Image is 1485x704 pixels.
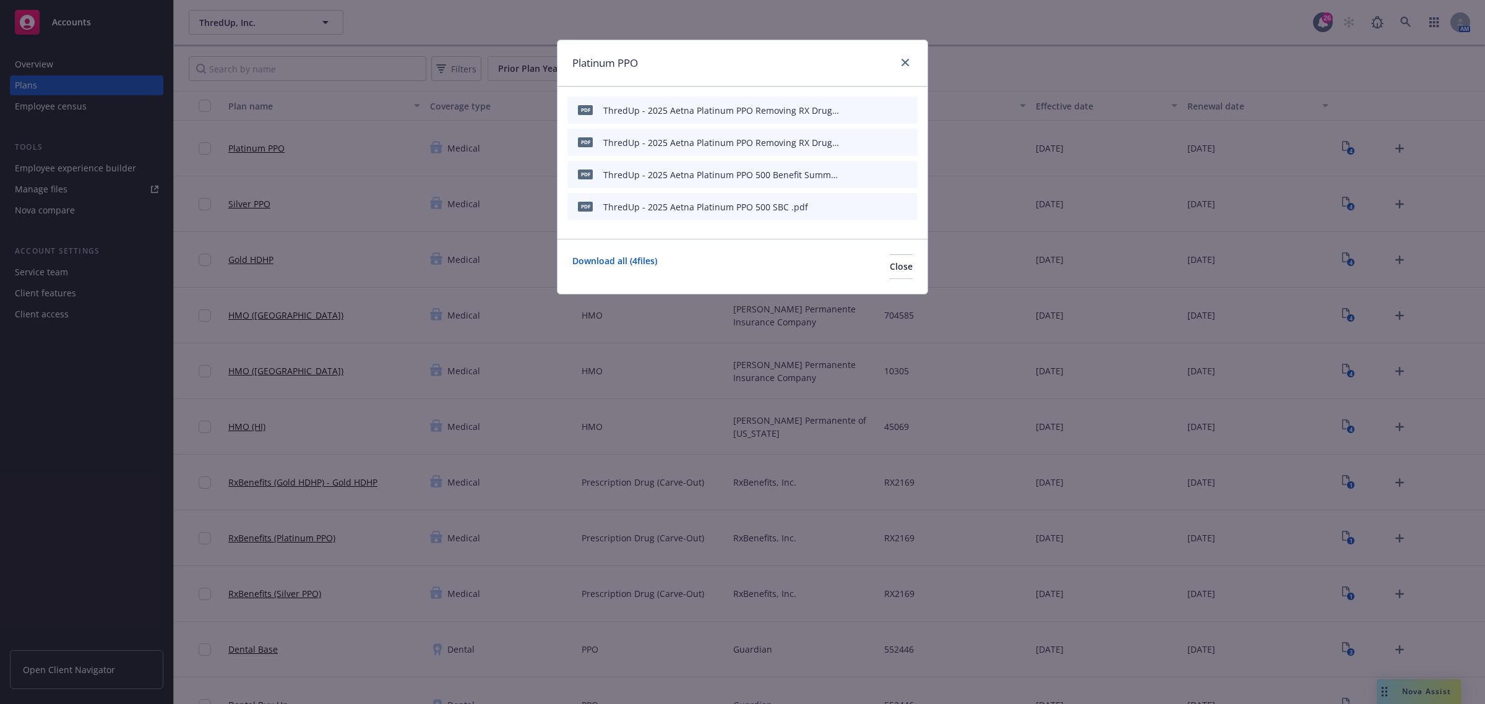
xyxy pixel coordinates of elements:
[898,55,913,70] a: close
[603,136,840,149] div: ThredUp - 2025 Aetna Platinum PPO Removing RX Drug Coverage Schedule of Benefits.PDF
[882,168,893,181] button: preview file
[903,200,913,213] button: archive file
[603,104,840,117] div: ThredUp - 2025 Aetna Platinum PPO Removing RX Drug Coverage Schedule of Benefits.PDF
[603,200,808,213] div: ThredUp - 2025 Aetna Platinum PPO 500 SBC .pdf
[572,55,638,71] h1: Platinum PPO
[903,168,913,181] button: archive file
[890,260,913,272] span: Close
[572,254,657,279] a: Download all ( 4 files)
[862,200,872,213] button: download file
[603,168,840,181] div: ThredUp - 2025 Aetna Platinum PPO 500 Benefit Summary .pdf
[862,104,872,117] button: download file
[578,105,593,114] span: PDF
[882,104,893,117] button: preview file
[882,200,893,213] button: preview file
[578,137,593,147] span: PDF
[890,254,913,279] button: Close
[903,104,913,117] button: archive file
[903,136,913,149] button: archive file
[578,202,593,211] span: pdf
[862,168,872,181] button: download file
[862,136,872,149] button: download file
[882,136,893,149] button: preview file
[578,170,593,179] span: pdf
